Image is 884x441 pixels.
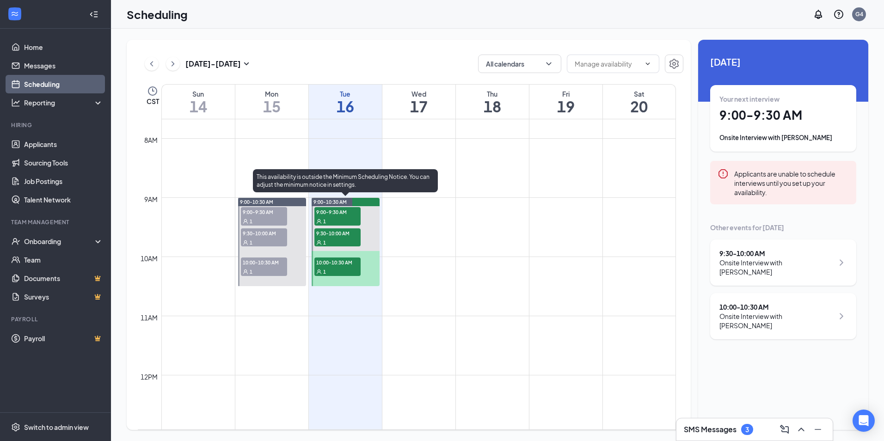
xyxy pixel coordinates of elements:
div: 3 [745,426,749,434]
a: Messages [24,56,103,75]
svg: ChevronRight [836,311,847,322]
div: Team Management [11,218,101,226]
svg: ChevronLeft [147,58,156,69]
h1: 15 [235,98,308,114]
div: Sat [603,89,676,98]
a: Home [24,38,103,56]
a: September 19, 2025 [529,85,602,119]
a: DocumentsCrown [24,269,103,288]
div: G4 [855,10,863,18]
button: Settings [665,55,683,73]
div: Your next interview [719,94,847,104]
div: Applicants are unable to schedule interviews until you set up your availability. [734,168,849,197]
a: September 16, 2025 [309,85,382,119]
span: 9:00-10:30 AM [313,199,347,205]
svg: User [316,240,322,245]
a: September 18, 2025 [456,85,529,119]
a: Applicants [24,135,103,153]
svg: QuestionInfo [833,9,844,20]
svg: Settings [11,423,20,432]
a: Sourcing Tools [24,153,103,172]
svg: ChevronDown [644,60,651,67]
div: Open Intercom Messenger [853,410,875,432]
span: 1 [323,269,326,275]
div: Switch to admin view [24,423,89,432]
svg: User [243,269,248,275]
div: 11am [139,312,160,323]
svg: User [243,219,248,224]
svg: Analysis [11,98,20,107]
div: Reporting [24,98,104,107]
h3: SMS Messages [684,424,737,435]
span: 9:30-10:00 AM [241,228,287,238]
div: This availability is outside the Minimum Scheduling Notice. You can adjust the minimum notice in ... [253,169,438,192]
span: 1 [250,218,252,225]
span: 10:00-10:30 AM [241,257,287,267]
div: Tue [309,89,382,98]
svg: Minimize [812,424,823,435]
span: 1 [323,218,326,225]
span: 1 [250,269,252,275]
h1: Scheduling [127,6,188,22]
button: ComposeMessage [777,422,792,437]
svg: Error [718,168,729,179]
div: 10am [139,253,160,263]
div: 10:00 - 10:30 AM [719,302,834,312]
button: ChevronUp [794,422,809,437]
input: Manage availability [575,59,640,69]
a: Team [24,251,103,269]
h3: [DATE] - [DATE] [185,59,241,69]
h1: 20 [603,98,676,114]
h1: 9:00 - 9:30 AM [719,107,847,123]
div: Onsite Interview with [PERSON_NAME] [719,258,834,276]
a: Talent Network [24,190,103,209]
h1: 19 [529,98,602,114]
a: September 20, 2025 [603,85,676,119]
a: Scheduling [24,75,103,93]
div: 12pm [139,372,160,382]
div: Fri [529,89,602,98]
span: 10:00-10:30 AM [314,257,361,267]
div: Hiring [11,121,101,129]
div: Onsite Interview with [PERSON_NAME] [719,312,834,330]
svg: UserCheck [11,237,20,246]
svg: ChevronRight [836,257,847,268]
svg: User [243,240,248,245]
button: ChevronLeft [145,57,159,71]
button: ChevronRight [166,57,180,71]
a: September 17, 2025 [382,85,455,119]
span: 9:00-9:30 AM [241,207,287,216]
div: Mon [235,89,308,98]
svg: ChevronUp [796,424,807,435]
button: All calendarsChevronDown [478,55,561,73]
div: Wed [382,89,455,98]
svg: ChevronRight [168,58,178,69]
a: September 15, 2025 [235,85,308,119]
span: 9:00-10:30 AM [240,199,273,205]
svg: ComposeMessage [779,424,790,435]
span: CST [147,97,159,106]
div: Onboarding [24,237,95,246]
div: 8am [142,135,160,145]
h1: 17 [382,98,455,114]
span: 1 [323,239,326,246]
div: 9:30 - 10:00 AM [719,249,834,258]
div: 9am [142,194,160,204]
svg: User [316,269,322,275]
a: SurveysCrown [24,288,103,306]
svg: WorkstreamLogo [10,9,19,18]
svg: SmallChevronDown [241,58,252,69]
svg: Collapse [89,10,98,19]
button: Minimize [810,422,825,437]
svg: Clock [147,86,158,97]
span: 9:00-9:30 AM [314,207,361,216]
h1: 18 [456,98,529,114]
div: Other events for [DATE] [710,223,856,232]
svg: ChevronDown [544,59,553,68]
a: Job Postings [24,172,103,190]
svg: User [316,219,322,224]
span: 9:30-10:00 AM [314,228,361,238]
span: 1 [250,239,252,246]
svg: Settings [669,58,680,69]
